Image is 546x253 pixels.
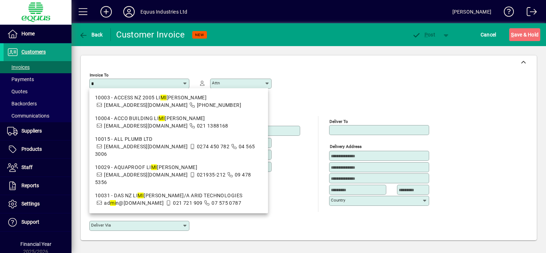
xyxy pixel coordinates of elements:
[479,28,498,41] button: Cancel
[7,76,34,82] span: Payments
[212,80,220,85] mat-label: Attn
[104,172,188,178] span: [EMAIL_ADDRESS][DOMAIN_NAME]
[4,85,71,98] a: Quotes
[4,122,71,140] a: Suppliers
[79,32,103,38] span: Back
[197,172,225,178] span: 021935-212
[89,133,268,161] mat-option: 10015 - ALL PLUMB LTD
[89,210,268,238] mat-option: 10034 - ASPHALTECH WATERPROOFING LIMITED
[89,189,268,210] mat-option: 10031 - DAS NZ LIMITED T/A ARID TECHNOLOGIES
[95,94,262,101] div: 10003 - ACCESS NZ 2005 LI [PERSON_NAME]
[4,159,71,177] a: Staff
[91,223,111,228] mat-label: Deliver via
[104,144,188,149] span: [EMAIL_ADDRESS][DOMAIN_NAME]
[95,135,262,143] div: 10015 - ALL PLUMB LTD
[195,33,204,37] span: NEW
[21,183,39,188] span: Reports
[95,213,262,220] div: 10034 - ASPHALTECH WATERPROOFING LI [PERSON_NAME]
[7,101,37,106] span: Backorders
[21,219,39,225] span: Support
[151,164,157,170] em: MI
[331,198,345,203] mat-label: Country
[509,28,540,41] button: Save & Hold
[4,177,71,195] a: Reports
[511,32,514,38] span: S
[4,25,71,43] a: Home
[412,32,435,38] span: ost
[118,5,140,18] button: Profile
[104,200,164,206] span: ad n@[DOMAIN_NAME]
[521,1,537,25] a: Logout
[95,115,262,122] div: 10004 - ACCO BUILDING LI [PERSON_NAME]
[197,102,241,108] span: [PHONE_NUMBER]
[4,140,71,158] a: Products
[173,200,203,206] span: 021 721 909
[21,128,42,134] span: Suppliers
[408,28,439,41] button: Post
[104,102,188,108] span: [EMAIL_ADDRESS][DOMAIN_NAME]
[425,32,428,38] span: P
[138,193,144,198] em: MI
[197,144,229,149] span: 0274 450 782
[4,98,71,110] a: Backorders
[21,146,42,152] span: Products
[89,112,268,133] mat-option: 10004 - ACCO BUILDING LIMITED
[116,29,185,40] div: Customer Invoice
[140,6,188,18] div: Equus Industries Ltd
[160,95,167,100] em: MI
[4,73,71,85] a: Payments
[21,164,33,170] span: Staff
[481,29,496,40] span: Cancel
[4,61,71,73] a: Invoices
[21,31,35,36] span: Home
[212,200,241,206] span: 07 575 0787
[7,89,28,94] span: Quotes
[95,192,262,199] div: 10031 - DAS NZ LI [PERSON_NAME]/A ARID TECHNOLOGIES
[498,1,514,25] a: Knowledge Base
[77,28,105,41] button: Back
[511,29,538,40] span: ave & Hold
[21,49,46,55] span: Customers
[90,73,109,78] mat-label: Invoice To
[20,241,51,247] span: Financial Year
[71,28,111,41] app-page-header-button: Back
[4,213,71,231] a: Support
[104,123,188,129] span: [EMAIL_ADDRESS][DOMAIN_NAME]
[110,200,116,206] em: mi
[95,5,118,18] button: Add
[21,201,40,207] span: Settings
[95,164,262,171] div: 10029 - AQUAPROOF LI [PERSON_NAME]
[329,119,348,124] mat-label: Deliver To
[4,195,71,213] a: Settings
[452,6,491,18] div: [PERSON_NAME]
[159,115,165,121] em: MI
[89,91,268,112] mat-option: 10003 - ACCESS NZ 2005 LIMITED
[4,110,71,122] a: Communications
[197,123,228,129] span: 021 1388168
[7,64,30,70] span: Invoices
[89,161,268,189] mat-option: 10029 - AQUAPROOF LIMITED
[7,113,49,119] span: Communications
